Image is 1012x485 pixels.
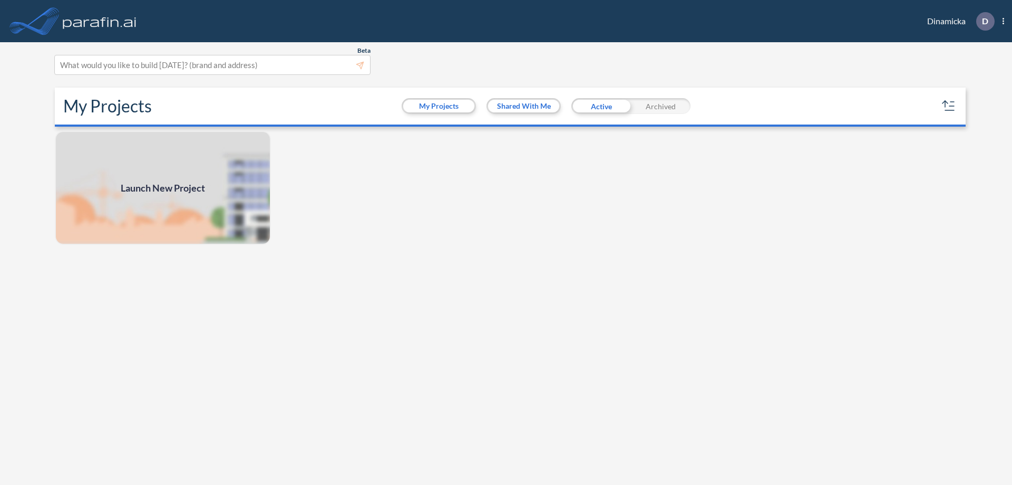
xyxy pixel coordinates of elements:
[571,98,631,114] div: Active
[63,96,152,116] h2: My Projects
[911,12,1004,31] div: Dinamicka
[357,46,371,55] span: Beta
[403,100,474,112] button: My Projects
[121,181,205,195] span: Launch New Project
[55,131,271,245] a: Launch New Project
[940,98,957,115] button: sort
[488,100,559,112] button: Shared With Me
[55,131,271,245] img: add
[631,98,690,114] div: Archived
[982,16,988,26] p: D
[61,11,139,32] img: logo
